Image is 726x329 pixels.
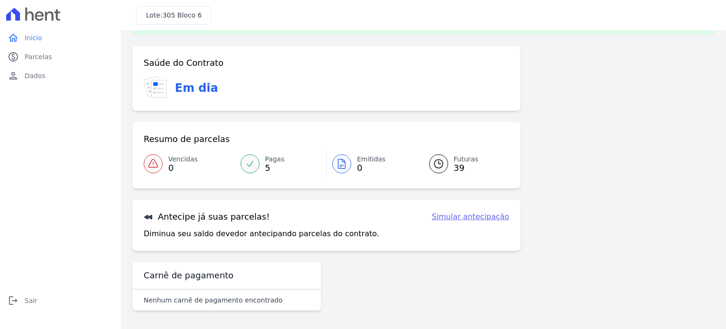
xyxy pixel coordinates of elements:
[168,154,198,164] span: Vencidas
[454,164,478,172] span: 39
[265,164,285,172] span: 5
[454,154,478,164] span: Futuras
[25,33,42,43] span: Início
[144,57,224,69] h3: Saúde do Contrato
[168,164,198,172] span: 0
[8,51,19,62] i: paid
[25,296,37,305] span: Sair
[8,70,19,81] i: person
[4,66,117,85] a: personDados
[25,52,52,62] span: Parcelas
[163,11,202,19] span: 305 Bloco 6
[265,154,285,164] span: Pagas
[432,211,509,222] a: Simular antecipação
[235,151,327,177] a: Pagas 5
[4,28,117,47] a: homeInício
[144,295,283,305] p: Nenhum carnê de pagamento encontrado
[418,151,510,177] a: Futuras 39
[25,71,45,80] span: Dados
[175,80,218,97] h3: Em dia
[357,164,386,172] span: 0
[4,291,117,310] a: logoutSair
[144,133,230,145] h3: Resumo de parcelas
[8,32,19,44] i: home
[144,270,233,281] h3: Carnê de pagamento
[4,47,117,66] a: paidParcelas
[146,10,202,20] h3: Lote:
[327,151,418,177] a: Emitidas 0
[144,228,379,240] p: Diminua seu saldo devedor antecipando parcelas do contrato.
[144,211,270,222] h3: Antecipe já suas parcelas!
[144,151,235,177] a: Vencidas 0
[8,295,19,306] i: logout
[357,154,386,164] span: Emitidas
